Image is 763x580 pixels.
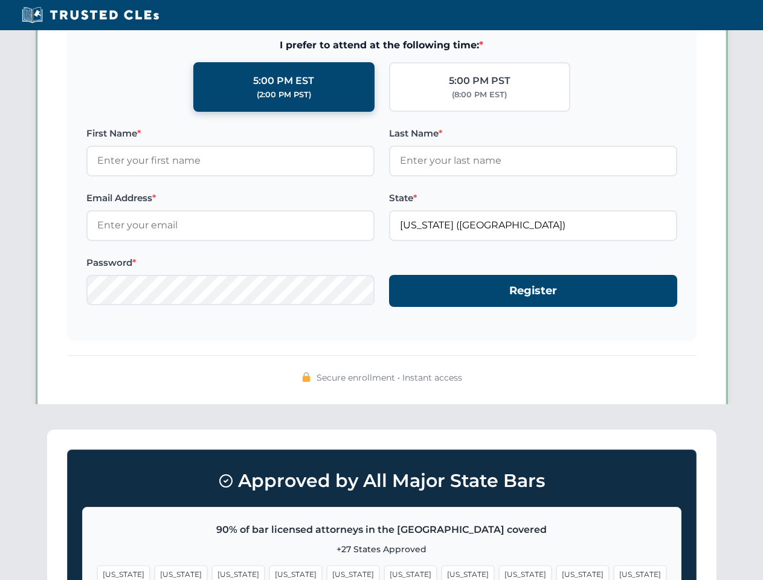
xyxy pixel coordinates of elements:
[301,372,311,382] img: 🔒
[86,37,677,53] span: I prefer to attend at the following time:
[97,522,666,538] p: 90% of bar licensed attorneys in the [GEOGRAPHIC_DATA] covered
[18,6,163,24] img: Trusted CLEs
[97,543,666,556] p: +27 States Approved
[389,191,677,205] label: State
[389,275,677,307] button: Register
[86,210,375,240] input: Enter your email
[82,465,681,497] h3: Approved by All Major State Bars
[452,89,507,101] div: (8:00 PM EST)
[253,73,314,89] div: 5:00 PM EST
[257,89,311,101] div: (2:00 PM PST)
[86,256,375,270] label: Password
[86,126,375,141] label: First Name
[389,146,677,176] input: Enter your last name
[317,371,462,384] span: Secure enrollment • Instant access
[86,191,375,205] label: Email Address
[449,73,510,89] div: 5:00 PM PST
[389,126,677,141] label: Last Name
[389,210,677,240] input: Florida (FL)
[86,146,375,176] input: Enter your first name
